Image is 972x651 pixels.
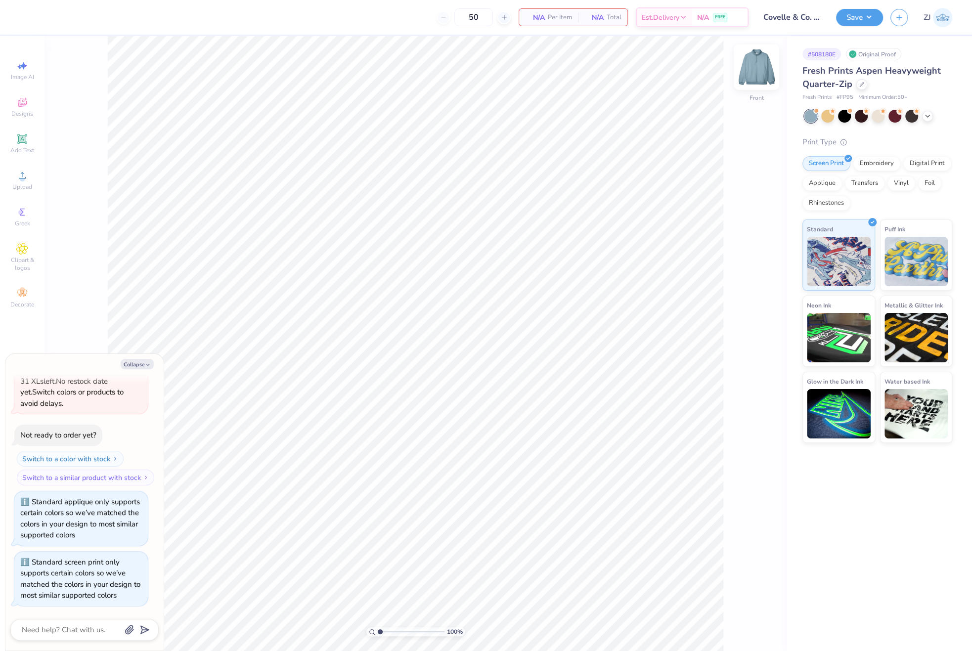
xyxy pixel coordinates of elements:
[15,219,30,227] span: Greek
[802,176,842,191] div: Applique
[903,156,951,171] div: Digital Print
[10,301,34,308] span: Decorate
[887,176,915,191] div: Vinyl
[884,224,905,234] span: Puff Ink
[20,430,96,440] div: Not ready to order yet?
[807,389,871,438] img: Glow in the Dark Ink
[807,313,871,362] img: Neon Ink
[846,48,901,60] div: Original Proof
[807,376,863,387] span: Glow in the Dark Ink
[884,313,948,362] img: Metallic & Glitter Ink
[737,47,776,87] img: Front
[924,8,952,27] a: ZJ
[802,48,841,60] div: # 508180E
[807,237,871,286] img: Standard
[756,7,829,27] input: Untitled Design
[884,389,948,438] img: Water based Ink
[584,12,604,23] span: N/A
[750,93,764,102] div: Front
[642,12,679,23] span: Est. Delivery
[837,93,853,102] span: # FP95
[858,93,908,102] span: Minimum Order: 50 +
[918,176,941,191] div: Foil
[802,156,850,171] div: Screen Print
[802,196,850,211] div: Rhinestones
[853,156,900,171] div: Embroidery
[20,557,140,601] div: Standard screen print only supports certain colors so we’ve matched the colors in your design to ...
[20,376,108,397] span: No restock date yet.
[548,12,572,23] span: Per Item
[933,8,952,27] img: Zhor Junavee Antocan
[112,456,118,462] img: Switch to a color with stock
[454,8,493,26] input: – –
[17,451,124,467] button: Switch to a color with stock
[12,183,32,191] span: Upload
[845,176,884,191] div: Transfers
[924,12,930,23] span: ZJ
[715,14,725,21] span: FREE
[5,256,40,272] span: Clipart & logos
[697,12,709,23] span: N/A
[121,359,154,369] button: Collapse
[802,65,941,90] span: Fresh Prints Aspen Heavyweight Quarter-Zip
[17,470,154,485] button: Switch to a similar product with stock
[11,110,33,118] span: Designs
[884,376,930,387] span: Water based Ink
[20,497,140,540] div: Standard applique only supports certain colors so we’ve matched the colors in your design to most...
[802,93,832,102] span: Fresh Prints
[607,12,621,23] span: Total
[884,300,943,310] span: Metallic & Glitter Ink
[836,9,883,26] button: Save
[143,475,149,480] img: Switch to a similar product with stock
[884,237,948,286] img: Puff Ink
[525,12,545,23] span: N/A
[447,627,463,636] span: 100 %
[11,73,34,81] span: Image AI
[807,224,833,234] span: Standard
[802,136,952,148] div: Print Type
[20,354,132,408] span: Only 16 Ss, 102 Ms, 95 Ls and 31 XLs left. Switch colors or products to avoid delays.
[10,146,34,154] span: Add Text
[807,300,831,310] span: Neon Ink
